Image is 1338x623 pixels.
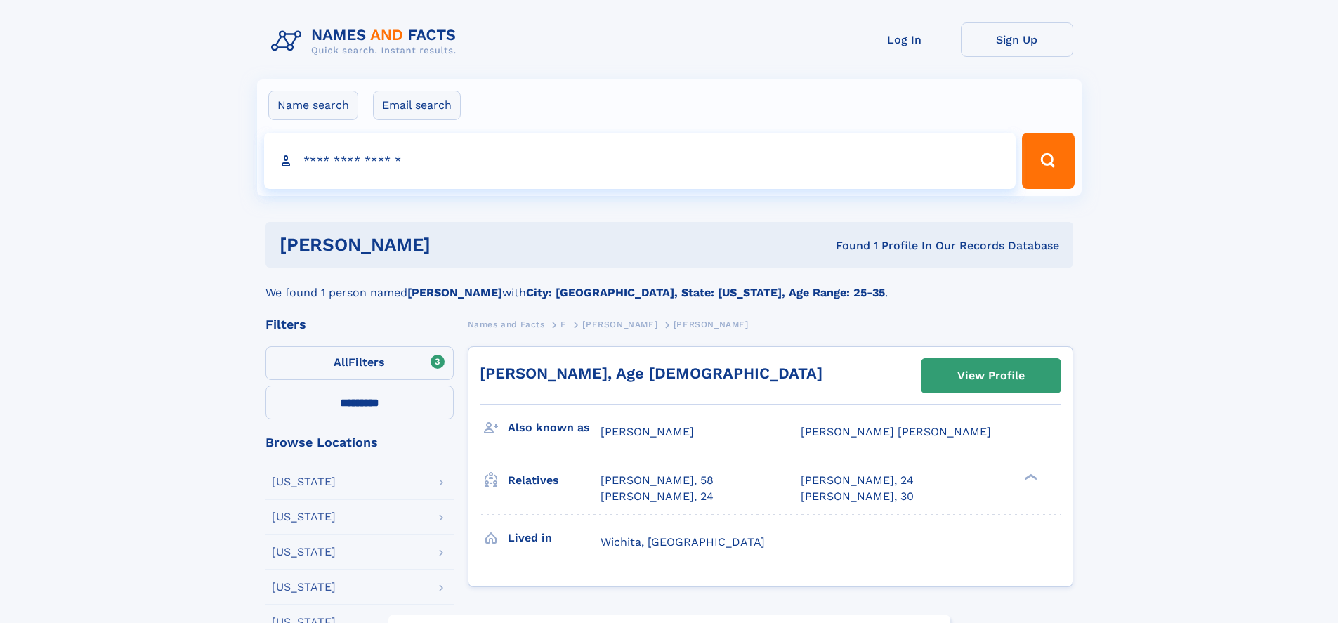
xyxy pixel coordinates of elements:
label: Name search [268,91,358,120]
b: City: [GEOGRAPHIC_DATA], State: [US_STATE], Age Range: 25-35 [526,286,885,299]
a: Log In [848,22,961,57]
div: [US_STATE] [272,546,336,558]
h3: Lived in [508,526,601,550]
label: Email search [373,91,461,120]
a: [PERSON_NAME], 58 [601,473,714,488]
a: View Profile [921,359,1061,393]
div: Found 1 Profile In Our Records Database [633,238,1059,254]
span: All [334,355,348,369]
span: E [560,320,567,329]
a: Sign Up [961,22,1073,57]
button: Search Button [1022,133,1074,189]
div: Browse Locations [265,436,454,449]
div: ❯ [1021,473,1038,482]
div: We found 1 person named with . [265,268,1073,301]
div: [US_STATE] [272,511,336,523]
span: [PERSON_NAME] [601,425,694,438]
h3: Relatives [508,468,601,492]
a: Names and Facts [468,315,545,333]
div: Filters [265,318,454,331]
h1: [PERSON_NAME] [280,236,634,254]
h3: Also known as [508,416,601,440]
img: Logo Names and Facts [265,22,468,60]
div: [US_STATE] [272,582,336,593]
input: search input [264,133,1016,189]
a: [PERSON_NAME] [582,315,657,333]
a: [PERSON_NAME], 30 [801,489,914,504]
a: [PERSON_NAME], Age [DEMOGRAPHIC_DATA] [480,365,822,382]
a: E [560,315,567,333]
div: View Profile [957,360,1025,392]
span: Wichita, [GEOGRAPHIC_DATA] [601,535,765,549]
span: [PERSON_NAME] [674,320,749,329]
label: Filters [265,346,454,380]
div: [US_STATE] [272,476,336,487]
a: [PERSON_NAME], 24 [801,473,914,488]
span: [PERSON_NAME] [PERSON_NAME] [801,425,991,438]
span: [PERSON_NAME] [582,320,657,329]
a: [PERSON_NAME], 24 [601,489,714,504]
b: [PERSON_NAME] [407,286,502,299]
